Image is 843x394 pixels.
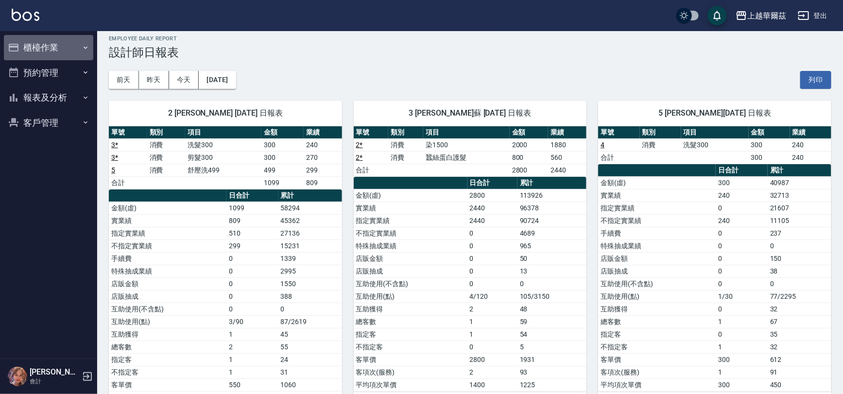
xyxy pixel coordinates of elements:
td: 32713 [768,189,831,202]
td: 300 [716,176,768,189]
td: 38 [768,265,831,277]
img: Person [8,367,27,386]
td: 499 [261,164,304,176]
td: 2 [467,366,517,378]
td: 45 [278,328,342,341]
th: 業績 [548,126,586,139]
td: 1931 [517,353,587,366]
td: 299 [304,164,342,176]
td: 1099 [261,176,304,189]
th: 金額 [261,126,304,139]
td: 5 [517,341,587,353]
td: 388 [278,290,342,303]
td: 不指定客 [354,341,467,353]
td: 指定客 [109,353,226,366]
th: 日合計 [226,189,278,202]
td: 互助使用(不含點) [598,277,716,290]
td: 0 [226,303,278,315]
button: 客戶管理 [4,110,93,136]
td: 24 [278,353,342,366]
th: 金額 [749,126,790,139]
th: 累計 [768,164,831,177]
td: 2995 [278,265,342,277]
th: 單號 [598,126,639,139]
table: a dense table [598,164,831,392]
th: 類別 [640,126,681,139]
td: 450 [768,378,831,391]
td: 54 [517,328,587,341]
td: 96378 [517,202,587,214]
td: 31 [278,366,342,378]
td: 消費 [147,164,186,176]
td: 互助使用(不含點) [354,277,467,290]
td: 手續費 [109,252,226,265]
td: 240 [716,189,768,202]
td: 1550 [278,277,342,290]
td: 0 [768,240,831,252]
td: 不指定客 [109,366,226,378]
th: 累計 [517,177,587,189]
td: 300 [716,353,768,366]
td: 3/90 [226,315,278,328]
td: 0 [716,240,768,252]
button: save [707,6,727,25]
td: 2800 [467,189,517,202]
td: 77/2295 [768,290,831,303]
th: 項目 [185,126,261,139]
button: 登出 [794,7,831,25]
td: 剪髮300 [185,151,261,164]
td: 965 [517,240,587,252]
td: 560 [548,151,586,164]
td: 15231 [278,240,342,252]
td: 洗髮300 [185,138,261,151]
td: 1 [716,341,768,353]
td: 金額(虛) [598,176,716,189]
td: 客單價 [598,353,716,366]
td: 4689 [517,227,587,240]
td: 105/3150 [517,290,587,303]
td: 特殊抽成業績 [598,240,716,252]
th: 金額 [510,126,548,139]
td: 300 [716,378,768,391]
button: [DATE] [199,71,236,89]
span: 5 [PERSON_NAME][DATE] 日報表 [610,108,820,118]
td: 合計 [354,164,389,176]
th: 業績 [790,126,831,139]
td: 32 [768,303,831,315]
h5: [PERSON_NAME] [30,367,79,377]
td: 270 [304,151,342,164]
td: 客單價 [354,353,467,366]
th: 日合計 [467,177,517,189]
td: 0 [768,277,831,290]
td: 染1500 [423,138,510,151]
button: 列印 [800,71,831,89]
td: 11105 [768,214,831,227]
td: 互助使用(點) [598,290,716,303]
td: 300 [749,151,790,164]
td: 300 [749,138,790,151]
td: 2800 [467,353,517,366]
td: 93 [517,366,587,378]
td: 0 [716,202,768,214]
td: 4/120 [467,290,517,303]
td: 0 [467,277,517,290]
table: a dense table [354,126,587,177]
td: 67 [768,315,831,328]
td: 消費 [147,151,186,164]
td: 0 [467,341,517,353]
td: 指定實業績 [354,214,467,227]
th: 日合計 [716,164,768,177]
td: 總客數 [598,315,716,328]
td: 2440 [467,202,517,214]
td: 0 [716,303,768,315]
td: 87/2619 [278,315,342,328]
td: 0 [467,265,517,277]
td: 91 [768,366,831,378]
h2: Employee Daily Report [109,35,831,42]
td: 40987 [768,176,831,189]
td: 1400 [467,378,517,391]
a: 4 [601,141,604,149]
td: 0 [467,240,517,252]
h3: 設計師日報表 [109,46,831,59]
td: 店販金額 [109,277,226,290]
